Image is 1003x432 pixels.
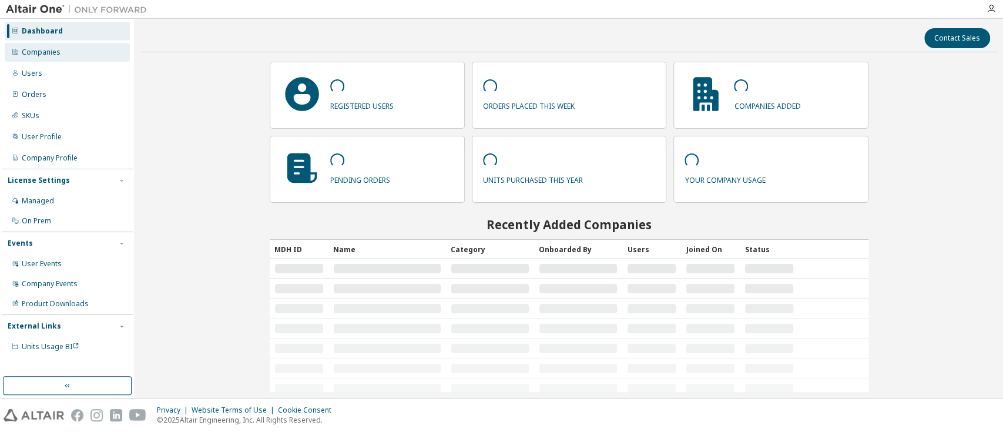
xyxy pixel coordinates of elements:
[8,176,70,185] div: License Settings
[90,409,103,421] img: instagram.svg
[22,111,39,120] div: SKUs
[451,240,529,259] div: Category
[685,172,765,185] p: your company usage
[22,216,51,226] div: On Prem
[22,279,78,289] div: Company Events
[333,240,441,259] div: Name
[22,196,54,206] div: Managed
[744,240,794,259] div: Status
[330,98,394,111] p: registered users
[6,4,153,15] img: Altair One
[924,28,990,48] button: Contact Sales
[22,90,46,99] div: Orders
[330,172,390,185] p: pending orders
[110,409,122,421] img: linkedin.svg
[22,48,61,57] div: Companies
[734,98,800,111] p: companies added
[274,240,324,259] div: MDH ID
[192,406,278,415] div: Website Terms of Use
[22,132,62,142] div: User Profile
[4,409,64,421] img: altair_logo.svg
[686,240,735,259] div: Joined On
[22,259,62,269] div: User Events
[22,153,78,163] div: Company Profile
[278,406,338,415] div: Cookie Consent
[22,341,79,351] span: Units Usage BI
[129,409,146,421] img: youtube.svg
[22,69,42,78] div: Users
[270,217,869,232] h2: Recently Added Companies
[8,239,33,248] div: Events
[483,172,583,185] p: units purchased this year
[22,26,63,36] div: Dashboard
[539,240,618,259] div: Onboarded By
[22,299,89,309] div: Product Downloads
[627,240,676,259] div: Users
[157,415,338,425] p: © 2025 Altair Engineering, Inc. All Rights Reserved.
[8,322,61,331] div: External Links
[157,406,192,415] div: Privacy
[71,409,83,421] img: facebook.svg
[483,98,575,111] p: orders placed this week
